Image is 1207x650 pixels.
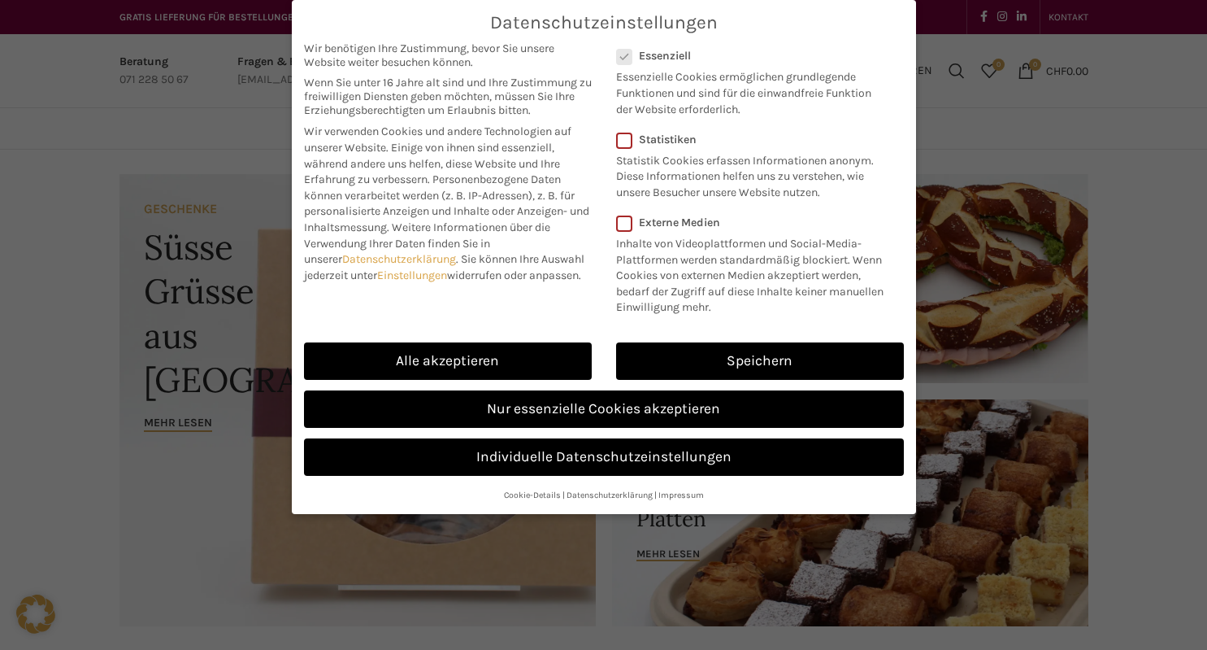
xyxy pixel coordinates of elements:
span: Wir benötigen Ihre Zustimmung, bevor Sie unsere Website weiter besuchen können. [304,41,592,69]
a: Datenschutzerklärung [342,252,456,266]
label: Statistiken [616,133,883,146]
span: Wenn Sie unter 16 Jahre alt sind und Ihre Zustimmung zu freiwilligen Diensten geben möchten, müss... [304,76,592,117]
label: Essenziell [616,49,883,63]
a: Speichern [616,342,904,380]
p: Inhalte von Videoplattformen und Social-Media-Plattformen werden standardmäßig blockiert. Wenn Co... [616,229,893,316]
span: Sie können Ihre Auswahl jederzeit unter widerrufen oder anpassen. [304,252,584,282]
a: Impressum [658,490,704,500]
a: Einstellungen [377,268,447,282]
p: Essenzielle Cookies ermöglichen grundlegende Funktionen und sind für die einwandfreie Funktion de... [616,63,883,117]
a: Cookie-Details [504,490,561,500]
a: Individuelle Datenschutzeinstellungen [304,438,904,476]
span: Weitere Informationen über die Verwendung Ihrer Daten finden Sie in unserer . [304,220,550,266]
span: Wir verwenden Cookies und andere Technologien auf unserer Website. Einige von ihnen sind essenzie... [304,124,571,186]
span: Personenbezogene Daten können verarbeitet werden (z. B. IP-Adressen), z. B. für personalisierte A... [304,172,589,234]
a: Nur essenzielle Cookies akzeptieren [304,390,904,428]
a: Datenschutzerklärung [567,490,653,500]
label: Externe Medien [616,216,893,229]
a: Alle akzeptieren [304,342,592,380]
span: Datenschutzeinstellungen [490,12,718,33]
p: Statistik Cookies erfassen Informationen anonym. Diese Informationen helfen uns zu verstehen, wie... [616,146,883,201]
